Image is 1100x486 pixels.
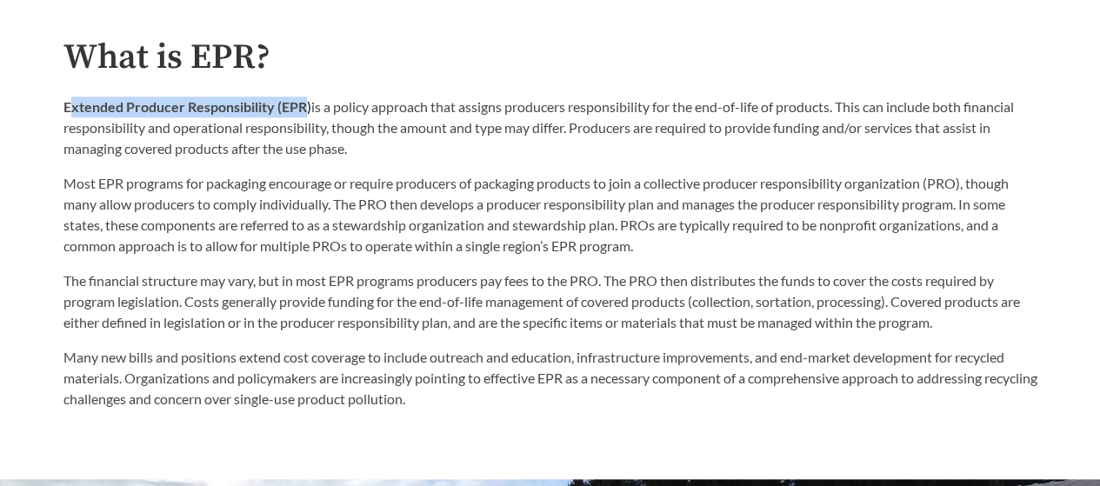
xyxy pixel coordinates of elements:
[63,347,1037,409] p: Many new bills and positions extend cost coverage to include outreach and education, infrastructu...
[63,173,1037,256] p: Most EPR programs for packaging encourage or require producers of packaging products to join a co...
[63,98,311,115] strong: Extended Producer Responsibility (EPR)
[63,97,1037,159] p: is a policy approach that assigns producers responsibility for the end-of-life of products. This ...
[63,38,1037,77] h2: What is EPR?
[63,270,1037,333] p: The financial structure may vary, but in most EPR programs producers pay fees to the PRO. The PRO...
